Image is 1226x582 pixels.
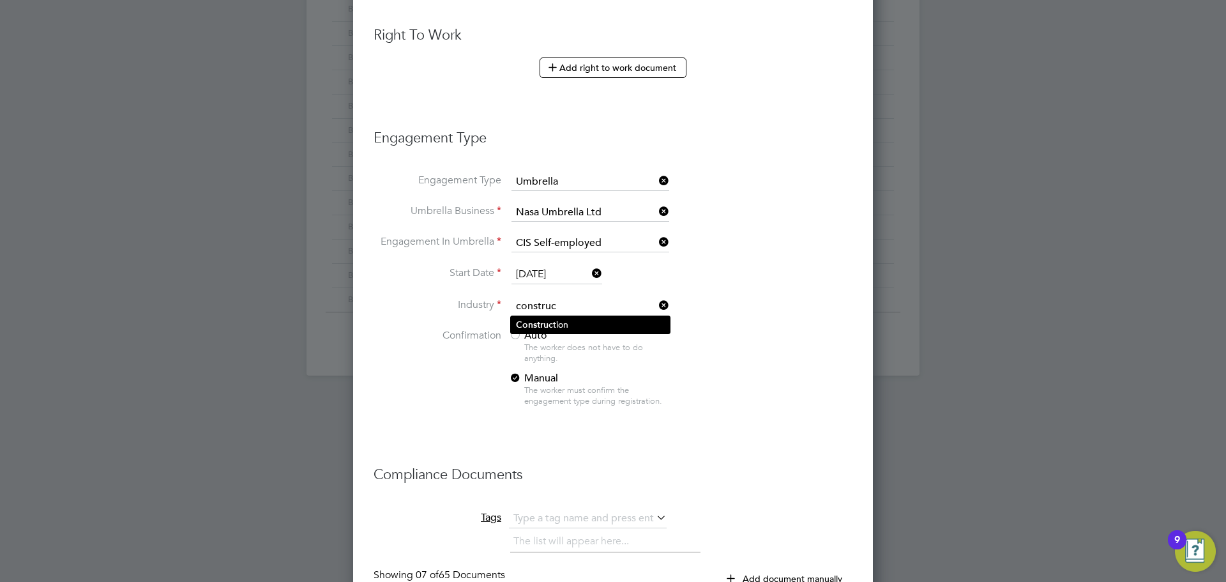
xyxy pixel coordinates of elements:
button: Open Resource Center, 9 new notifications [1175,531,1216,572]
label: Start Date [374,266,501,280]
input: Search for... [511,234,669,252]
h3: Engagement Type [374,116,852,148]
span: Tags [481,511,501,524]
b: Construc [516,319,553,330]
input: Select one [511,173,669,191]
span: 65 Documents [416,569,505,581]
span: Auto [509,329,547,342]
label: Confirmation [374,329,501,342]
li: The list will appear here... [513,533,634,550]
span: Manual [509,372,558,385]
input: Type a tag name and press enter [509,509,667,528]
label: Umbrella Business [374,204,501,218]
input: Select one [511,265,602,284]
li: tion [511,316,670,333]
span: 07 of [416,569,439,581]
label: Engagement Type [374,174,501,187]
button: Add right to work document [540,57,686,78]
input: Search for... [511,204,669,222]
h3: Right To Work [374,26,852,45]
label: Industry [374,298,501,312]
div: The worker must confirm the engagement type during registration. [524,385,669,407]
input: Search for... [511,297,669,316]
div: The worker does not have to do anything. [524,342,669,364]
h3: Compliance Documents [374,453,852,484]
div: Showing [374,569,508,582]
label: Engagement In Umbrella [374,235,501,249]
div: 9 [1174,540,1180,556]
